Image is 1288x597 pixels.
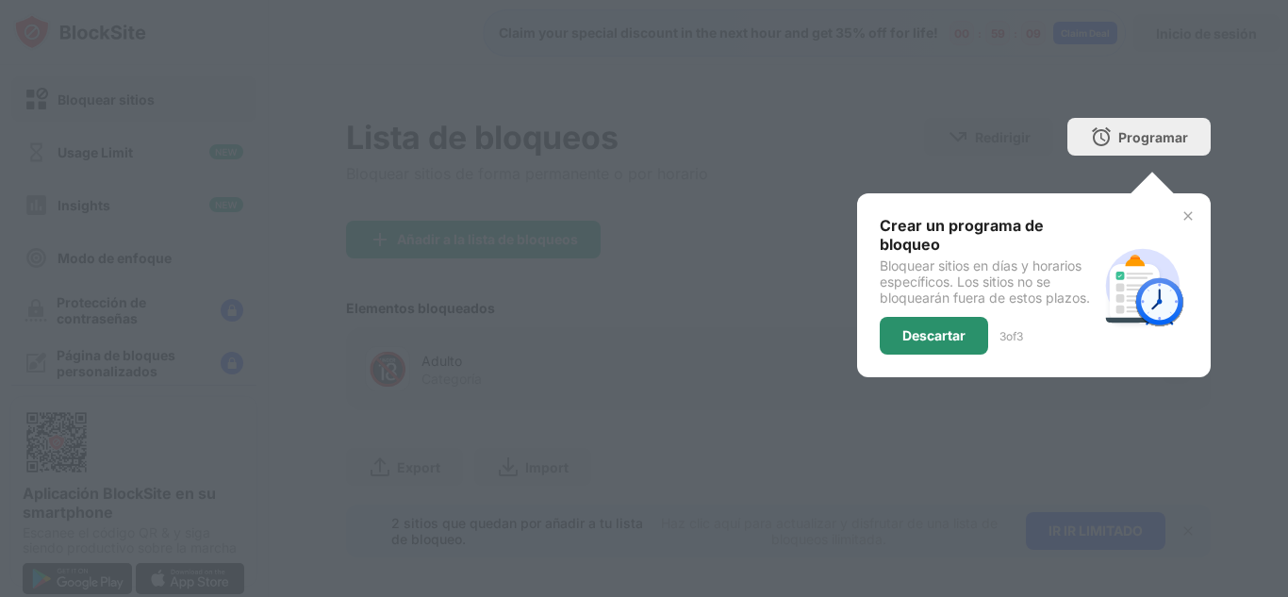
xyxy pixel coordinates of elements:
div: Descartar [902,328,966,343]
img: x-button.svg [1181,208,1196,224]
div: 3 of 3 [999,329,1023,343]
div: Programar [1118,129,1188,145]
div: Crear un programa de bloqueo [880,216,1098,254]
img: schedule.svg [1098,240,1188,331]
div: Bloquear sitios en días y horarios específicos. Los sitios no se bloquearán fuera de estos plazos. [880,257,1098,306]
